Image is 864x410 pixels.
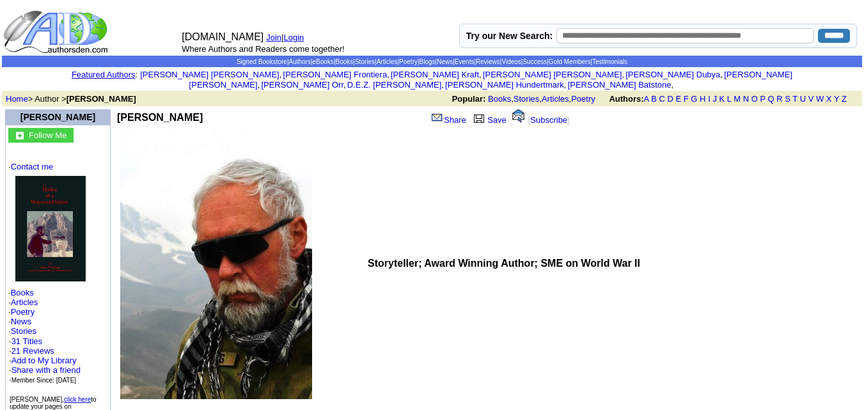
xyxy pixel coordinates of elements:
font: i [566,82,567,89]
a: [PERSON_NAME] Batstone [568,80,672,90]
font: i [281,72,283,79]
a: Add to My Library [12,356,77,365]
a: Articles [11,297,38,307]
a: Books [11,288,34,297]
a: Blogs [420,58,436,65]
img: 80442.jpg [15,176,86,281]
img: gc.jpg [16,132,24,139]
a: Home [6,94,28,104]
a: V [808,94,814,104]
font: i [444,82,445,89]
a: H [700,94,705,104]
a: O [751,94,758,104]
a: Events [455,58,475,65]
a: Poetry [11,307,35,317]
a: Featured Authors [72,70,136,79]
b: [PERSON_NAME] [117,112,203,123]
font: i [673,82,675,89]
font: i [482,72,483,79]
font: [DOMAIN_NAME] [182,31,263,42]
img: See larger image [120,128,312,399]
a: Save [471,115,507,125]
a: Reviews [476,58,500,65]
a: E [675,94,681,104]
a: L [727,94,732,104]
font: | [281,33,308,42]
a: I [708,94,711,104]
font: [ [528,115,531,125]
font: ] [567,115,570,125]
a: Stories [514,94,539,104]
a: M [734,94,741,104]
label: Try our New Search: [466,31,553,41]
font: · · · · · · [8,162,107,385]
a: Testimonials [592,58,627,65]
a: Poetry [399,58,418,65]
b: Authors: [609,94,643,104]
a: Login [284,33,304,42]
a: G [691,94,697,104]
a: X [826,94,832,104]
font: Member Since: [DATE] [12,377,77,384]
a: T [792,94,797,104]
a: B [651,94,657,104]
a: K [719,94,725,104]
a: Articles [542,94,569,104]
a: click here [64,396,91,403]
a: [PERSON_NAME] Hundertmark [445,80,564,90]
a: Share [430,115,466,125]
span: | | | | | | | | | | | | | | [237,58,627,65]
a: 31 Titles [12,336,42,346]
a: [PERSON_NAME] Dubya [625,70,720,79]
a: 21 Reviews [12,346,54,356]
a: Stories [11,326,36,336]
b: Popular: [452,94,486,104]
font: · · [9,336,81,384]
b: [PERSON_NAME] [67,94,136,104]
a: eBooks [313,58,334,65]
font: i [723,72,724,79]
a: [PERSON_NAME] [PERSON_NAME] [189,70,793,90]
a: [PERSON_NAME] Frontiera [283,70,388,79]
a: Y [834,94,839,104]
a: Videos [501,58,521,65]
a: W [816,94,824,104]
a: Articles [377,58,398,65]
a: N [743,94,749,104]
a: F [684,94,689,104]
a: [PERSON_NAME] [20,112,95,122]
a: D.E.Z. [PERSON_NAME] [347,80,441,90]
a: News [437,58,453,65]
font: i [346,82,347,89]
a: Contact me [11,162,53,171]
font: , , , [452,94,858,104]
img: alert.gif [512,109,524,123]
a: C [659,94,664,104]
font: · · · [9,356,81,384]
font: > Author > [6,94,136,104]
a: Poetry [571,94,595,104]
b: Storyteller; Award Winning Author; SME on World War II [368,258,640,269]
a: Signed Bookstore [237,58,287,65]
font: : [72,70,137,79]
a: Q [767,94,774,104]
a: A [644,94,649,104]
a: Authors [288,58,310,65]
font: i [624,72,625,79]
a: Join [266,33,281,42]
a: S [785,94,790,104]
font: i [389,72,391,79]
a: R [776,94,782,104]
font: i [260,82,261,89]
a: Books [336,58,354,65]
a: Stories [355,58,375,65]
a: Books [488,94,511,104]
a: Subscribe [530,115,567,125]
a: Follow Me [29,129,67,140]
a: [PERSON_NAME] Orr [261,80,343,90]
a: Share with a friend [12,365,81,375]
font: , , , , , , , , , , [140,70,792,90]
a: D [667,94,673,104]
img: library.gif [472,113,486,123]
